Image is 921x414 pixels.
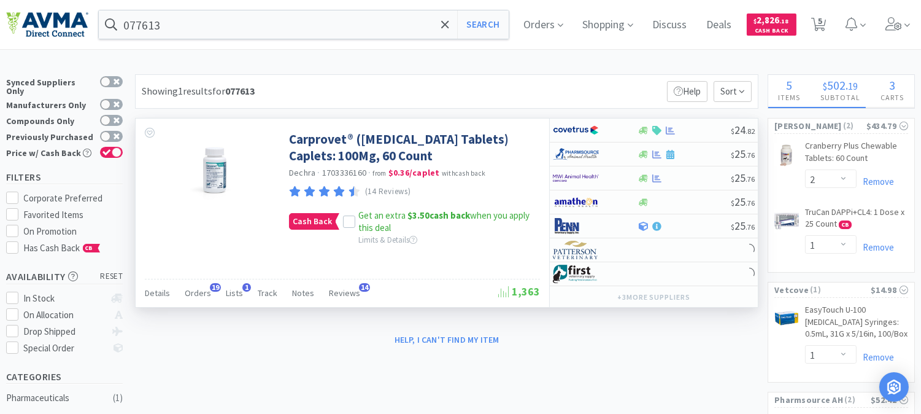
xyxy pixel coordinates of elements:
[667,81,707,102] p: Help
[774,209,799,233] img: 30ed6c17b0ca4bacbe46aad68b153db3_475058.jpeg
[226,287,243,299] span: Lists
[774,283,809,297] span: Vetcove
[258,287,277,299] span: Track
[373,169,387,178] span: from
[731,171,755,185] span: 25
[24,191,123,206] div: Corporate Preferred
[24,324,106,339] div: Drop Shipped
[714,81,752,102] span: Sort
[611,289,696,306] button: +3more suppliers
[185,287,211,299] span: Orders
[318,167,320,178] span: ·
[442,169,485,178] span: with cash back
[754,17,757,25] span: $
[289,131,537,165] a: Carprovet® ([MEDICAL_DATA] Tablets) Caplets: 100Mg, 60 Count
[387,329,507,350] button: Help, I can't find my item
[329,287,360,299] span: Reviews
[823,80,828,92] span: $
[839,221,851,228] span: CB
[289,167,316,178] a: Dechra
[746,222,755,232] span: . 76
[774,119,842,133] span: [PERSON_NAME]
[857,351,894,363] a: Remove
[6,147,94,157] div: Price w/ Cash Back
[553,121,599,139] img: 77fca1acd8b6420a9015268ca798ef17_1.png
[828,77,846,93] span: 502
[731,127,734,136] span: $
[702,20,737,31] a: Deals
[731,198,734,208] span: $
[871,92,914,103] h4: Carts
[806,21,831,32] a: 5
[145,287,170,299] span: Details
[731,150,734,160] span: $
[768,92,811,103] h4: Items
[6,170,123,184] h5: Filters
[553,169,599,187] img: f6b2451649754179b5b4e0c70c3f7cb0_2.png
[731,222,734,232] span: $
[225,85,255,97] strong: 077613
[866,119,908,133] div: $434.79
[498,284,540,299] span: 1,363
[553,217,599,235] img: e1133ece90fa4a959c5ae41b0808c578_9.png
[754,28,789,36] span: Cash Back
[731,195,755,209] span: 25
[731,219,755,233] span: 25
[388,167,440,178] strong: $0.36 / caplet
[648,20,692,31] a: Discuss
[6,12,88,37] img: e4e33dab9f054f5782a47901c742baa9_102.png
[731,174,734,184] span: $
[24,224,123,239] div: On Promotion
[842,120,866,132] span: ( 2 )
[879,372,909,402] div: Open Intercom Messenger
[871,283,908,297] div: $14.98
[290,214,335,229] span: Cash Back
[83,244,96,252] span: CB
[99,10,509,39] input: Search by item, sku, manufacturer, ingredient, size...
[6,115,94,125] div: Compounds Only
[731,147,755,161] span: 25
[774,143,799,167] img: c616d51d3e6242dcb518534d9b38ca8b_63876.jpeg
[212,85,255,97] span: for
[746,174,755,184] span: . 76
[553,265,599,283] img: 67d67680309e4a0bb49a5ff0391dcc42_6.png
[787,77,793,93] span: 5
[6,131,94,141] div: Previously Purchased
[24,242,101,254] span: Has Cash Back
[746,127,755,136] span: . 82
[365,186,411,198] p: (14 Reviews)
[871,393,908,407] div: $52.42
[407,209,470,221] strong: cash back
[811,79,871,92] div: .
[142,84,255,100] div: Showing 1 results
[113,391,123,405] div: ( 1 )
[553,193,599,211] img: 3331a67d23dc422aa21b1ec98afbf632_11.png
[359,283,370,292] span: 14
[101,270,123,283] span: reset
[6,76,94,95] div: Synced Suppliers Only
[553,241,599,259] img: f5e969b455434c6296c6d81ef179fa71_3.png
[24,291,106,306] div: In Stock
[731,123,755,137] span: 24
[6,99,94,109] div: Manufacturers Only
[811,92,871,103] h4: Subtotal
[24,308,106,322] div: On Allocation
[857,241,894,253] a: Remove
[368,167,371,178] span: ·
[754,14,789,26] span: 2,826
[457,10,508,39] button: Search
[805,140,908,169] a: Cranberry Plus Chewable Tablets: 60 Count
[358,235,417,245] span: Limits & Details
[849,80,858,92] span: 19
[24,341,106,356] div: Special Order
[809,284,871,296] span: ( 1 )
[780,17,789,25] span: . 18
[774,307,799,331] img: b6ddb9e96db64458866f1a42e6e10166.jpg
[6,270,123,284] h5: Availability
[6,391,106,405] div: Pharmaceuticals
[322,167,367,178] span: 1703336160
[857,176,894,187] a: Remove
[746,150,755,160] span: . 76
[6,370,123,384] h5: Categories
[553,145,599,163] img: 7915dbd3f8974342a4dc3feb8efc1740_58.png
